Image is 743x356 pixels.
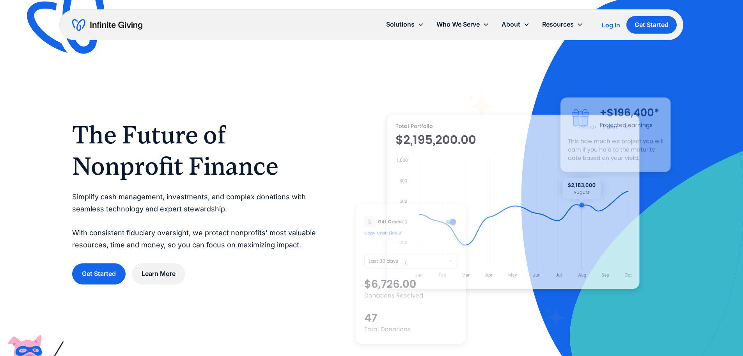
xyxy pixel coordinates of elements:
div: Solutions [380,16,431,33]
a: Get Started [72,263,126,284]
div: Who We Serve [437,19,480,30]
a: Log In [602,20,621,30]
div: Resources [543,19,574,30]
img: donation software for nonprofits [356,204,466,344]
div: Resources [536,16,590,33]
div: Solutions [387,19,415,30]
img: nonprofit donation platform [387,114,640,289]
a: home [73,19,143,31]
a: Learn More [132,263,185,284]
div: About [496,16,536,33]
p: Simplify cash management, investments, and complex donations with seamless technology and expert ... [72,191,325,251]
h1: The Future of Nonprofit Finance [72,119,325,182]
div: Log In [602,22,621,28]
div: About [502,19,521,30]
a: Get Started [627,16,677,34]
div: Who We Serve [431,16,496,33]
